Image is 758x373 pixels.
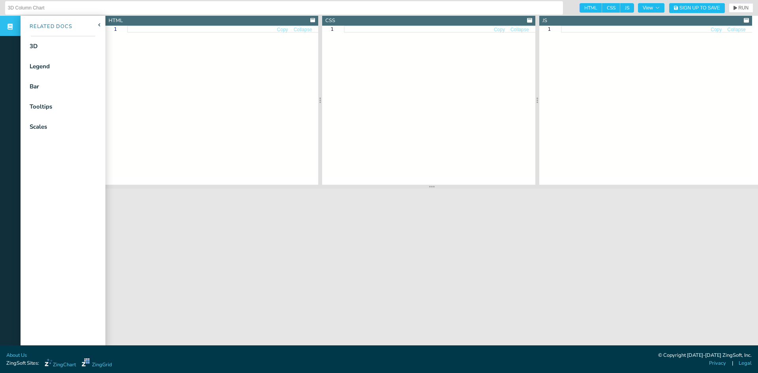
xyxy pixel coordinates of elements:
[277,26,289,34] button: Copy
[45,358,76,369] a: ZingChart
[638,3,664,13] button: View
[325,17,335,24] div: CSS
[30,82,39,91] div: Bar
[729,3,753,13] button: RUN
[679,6,720,10] span: Sign Up to Save
[21,23,72,31] div: Related Docs
[727,27,746,32] span: Collapse
[293,26,313,34] button: Collapse
[602,3,620,13] span: CSS
[669,3,725,13] button: Sign Up to Save
[294,27,312,32] span: Collapse
[510,27,529,32] span: Collapse
[658,352,752,360] div: © Copyright [DATE]-[DATE] ZingSoft, Inc.
[739,360,752,367] a: Legal
[493,26,505,34] button: Copy
[30,122,47,131] div: Scales
[322,26,334,33] div: 1
[580,3,602,13] span: HTML
[643,6,660,10] span: View
[105,26,117,33] div: 1
[277,27,288,32] span: Copy
[30,62,50,71] div: Legend
[6,352,27,359] a: About Us
[580,3,634,13] div: checkbox-group
[30,42,38,51] div: 3D
[709,360,726,367] a: Privacy
[732,360,733,367] span: |
[82,358,112,369] a: ZingGrid
[8,2,560,14] input: Untitled Demo
[510,26,529,34] button: Collapse
[6,360,39,367] span: ZingSoft Sites:
[542,17,547,24] div: JS
[727,26,746,34] button: Collapse
[30,102,52,111] div: Tooltips
[710,26,722,34] button: Copy
[109,17,123,24] div: HTML
[539,26,551,33] div: 1
[620,3,634,13] span: JS
[738,6,749,10] span: RUN
[494,27,505,32] span: Copy
[711,27,722,32] span: Copy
